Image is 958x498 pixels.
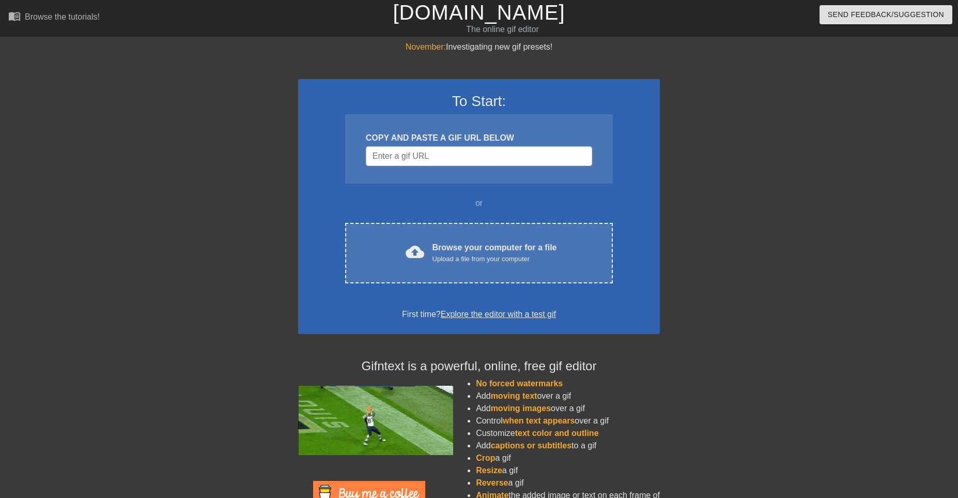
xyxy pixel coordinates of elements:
[406,42,446,51] span: November:
[366,146,592,166] input: Username
[476,452,660,464] li: a gif
[441,310,556,319] a: Explore the editor with a test gif
[298,386,453,455] img: football_small.gif
[25,12,100,21] div: Browse the tutorials!
[312,308,646,321] div: First time?
[476,427,660,440] li: Customize
[432,242,557,264] div: Browse your computer for a file
[828,8,944,21] span: Send Feedback/Suggestion
[325,23,681,36] div: The online gif editor
[366,132,592,144] div: COPY AND PASTE A GIF URL BELOW
[515,429,599,437] span: text color and outline
[476,454,495,462] span: Crop
[476,478,508,487] span: Reverse
[476,402,660,415] li: Add over a gif
[820,5,952,24] button: Send Feedback/Suggestion
[476,415,660,427] li: Control over a gif
[393,1,565,24] a: [DOMAIN_NAME]
[406,243,424,261] span: cloud_upload
[476,379,563,388] span: No forced watermarks
[476,464,660,477] li: a gif
[476,466,502,475] span: Resize
[325,197,633,209] div: or
[491,404,551,413] span: moving images
[503,416,575,425] span: when text appears
[298,41,660,53] div: Investigating new gif presets!
[491,391,537,400] span: moving text
[476,440,660,452] li: Add to a gif
[8,10,21,22] span: menu_book
[476,477,660,489] li: a gif
[8,10,100,26] a: Browse the tutorials!
[491,441,571,450] span: captions or subtitles
[298,359,660,374] h4: Gifntext is a powerful, online, free gif editor
[476,390,660,402] li: Add over a gif
[432,254,557,264] div: Upload a file from your computer
[312,93,646,110] h3: To Start:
